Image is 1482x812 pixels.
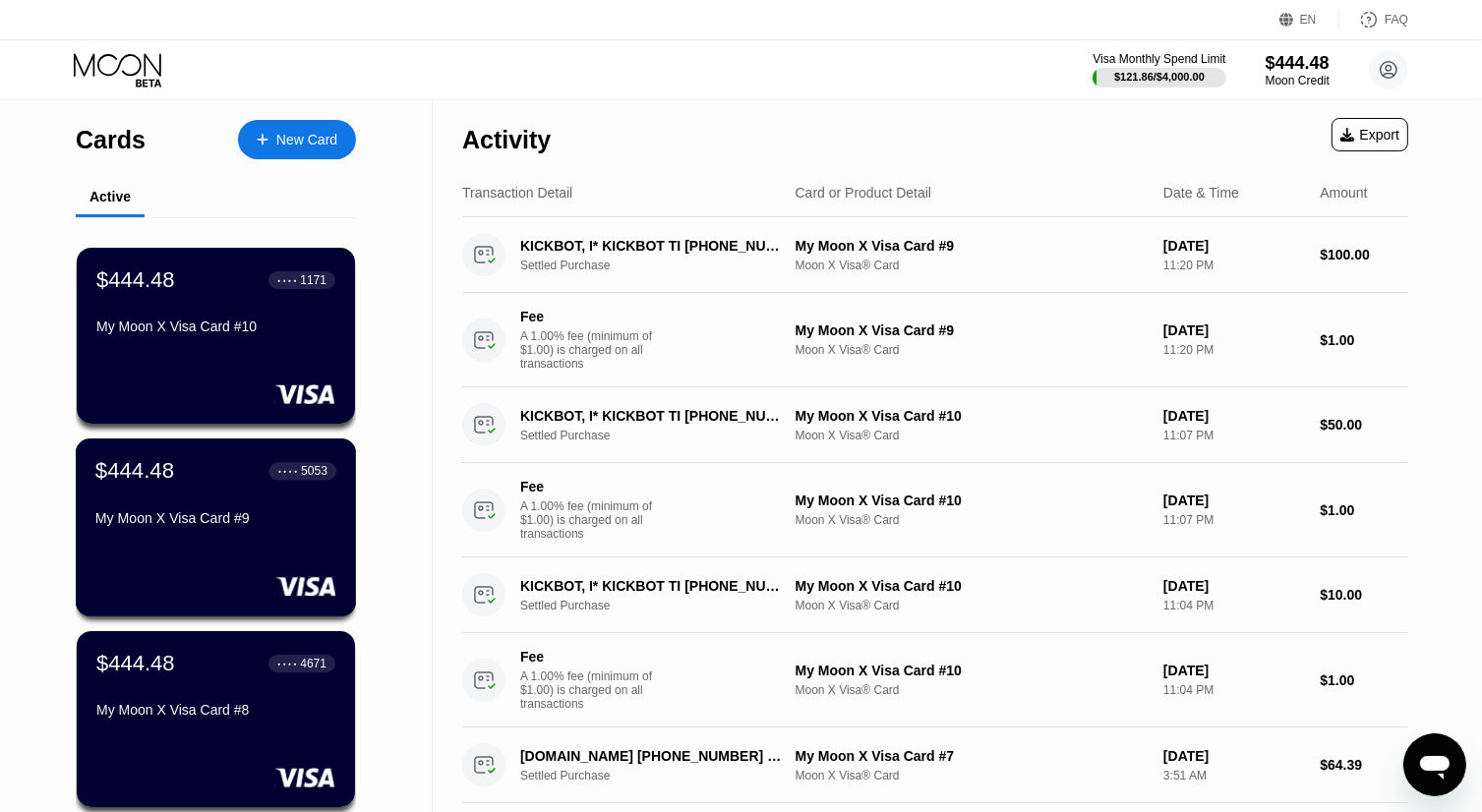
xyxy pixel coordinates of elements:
[1266,74,1330,87] div: Moon Credit
[520,259,805,272] div: Settled Purchase
[301,464,327,478] div: 5053
[796,513,1148,527] div: Moon X Visa® Card
[462,727,1408,803] div: [DOMAIN_NAME] [PHONE_NUMBER] USSettled PurchaseMy Moon X Visa Card #7Moon X Visa® Card[DATE]3:51 ...
[520,238,786,254] div: KICKBOT, I* KICKBOT TI [PHONE_NUMBER] US
[520,329,668,371] div: A 1.00% fee (minimum of $1.00) is charged on all transactions
[1114,71,1205,83] div: $121.86 / $4,000.00
[1339,10,1408,29] div: FAQ
[1163,748,1304,764] div: [DATE]
[1093,52,1225,66] div: Visa Monthly Spend Limit
[520,669,668,711] div: A 1.00% fee (minimum of $1.00) is charged on all transactions
[77,439,355,615] div: $444.48● ● ● ●5053My Moon X Visa Card #9
[462,293,1408,387] div: FeeA 1.00% fee (minimum of $1.00) is charged on all transactionsMy Moon X Visa Card #9Moon X Visa...
[96,702,335,718] div: My Moon X Visa Card #8
[796,493,1148,508] div: My Moon X Visa Card #10
[1163,599,1304,612] div: 11:04 PM
[1385,13,1408,27] div: FAQ
[1266,53,1330,74] div: $444.48
[796,429,1148,442] div: Moon X Visa® Card
[1163,322,1304,338] div: [DATE]
[77,631,355,807] div: $444.48● ● ● ●4671My Moon X Visa Card #8
[238,120,356,159] div: New Card
[1320,672,1408,688] div: $1.00
[1163,683,1304,697] div: 11:04 PM
[1163,408,1304,424] div: [DATE]
[796,683,1148,697] div: Moon X Visa® Card
[796,599,1148,612] div: Moon X Visa® Card
[1163,238,1304,254] div: [DATE]
[796,408,1148,424] div: My Moon X Visa Card #10
[796,185,932,201] div: Card or Product Detail
[1163,513,1304,527] div: 11:07 PM
[1332,118,1408,151] div: Export
[89,189,131,204] div: Active
[796,259,1148,272] div: Moon X Visa® Card
[1300,13,1317,27] div: EN
[796,238,1148,254] div: My Moon X Visa Card #9
[95,510,336,526] div: My Moon X Visa Card #9
[520,499,668,541] div: A 1.00% fee (minimum of $1.00) is charged on all transactions
[462,557,1408,633] div: KICKBOT, I* KICKBOT TI [PHONE_NUMBER] USSettled PurchaseMy Moon X Visa Card #10Moon X Visa® Card[...
[77,248,355,424] div: $444.48● ● ● ●1171My Moon X Visa Card #10
[796,769,1148,783] div: Moon X Visa® Card
[1320,587,1408,603] div: $10.00
[276,132,337,148] div: New Card
[96,319,335,334] div: My Moon X Visa Card #10
[95,458,174,484] div: $444.48
[1163,185,1239,201] div: Date & Time
[1163,663,1304,678] div: [DATE]
[96,651,175,676] div: $444.48
[1279,10,1339,29] div: EN
[1163,259,1304,272] div: 11:20 PM
[520,769,805,783] div: Settled Purchase
[462,185,572,201] div: Transaction Detail
[1163,769,1304,783] div: 3:51 AM
[96,267,175,293] div: $444.48
[1320,417,1408,433] div: $50.00
[277,661,297,667] div: ● ● ● ●
[1320,185,1367,201] div: Amount
[796,343,1148,357] div: Moon X Visa® Card
[462,387,1408,463] div: KICKBOT, I* KICKBOT TI [PHONE_NUMBER] USSettled PurchaseMy Moon X Visa Card #10Moon X Visa® Card[...
[76,126,146,154] div: Cards
[1320,502,1408,518] div: $1.00
[520,309,658,324] div: Fee
[1163,493,1304,508] div: [DATE]
[796,578,1148,594] div: My Moon X Visa Card #10
[796,663,1148,678] div: My Moon X Visa Card #10
[520,599,805,612] div: Settled Purchase
[1093,52,1225,87] div: Visa Monthly Spend Limit$121.86/$4,000.00
[300,657,326,670] div: 4671
[1403,733,1466,796] iframe: Button to launch messaging window
[520,479,658,494] div: Fee
[1340,127,1399,143] div: Export
[1320,247,1408,262] div: $100.00
[462,463,1408,557] div: FeeA 1.00% fee (minimum of $1.00) is charged on all transactionsMy Moon X Visa Card #10Moon X Vis...
[1266,53,1330,87] div: $444.48Moon Credit
[278,468,298,474] div: ● ● ● ●
[462,633,1408,727] div: FeeA 1.00% fee (minimum of $1.00) is charged on all transactionsMy Moon X Visa Card #10Moon X Vis...
[300,273,326,287] div: 1171
[1163,343,1304,357] div: 11:20 PM
[520,748,786,764] div: [DOMAIN_NAME] [PHONE_NUMBER] US
[520,429,805,442] div: Settled Purchase
[462,126,551,154] div: Activity
[1163,429,1304,442] div: 11:07 PM
[796,748,1148,764] div: My Moon X Visa Card #7
[277,277,297,283] div: ● ● ● ●
[520,649,658,665] div: Fee
[520,578,786,594] div: KICKBOT, I* KICKBOT TI [PHONE_NUMBER] US
[520,408,786,424] div: KICKBOT, I* KICKBOT TI [PHONE_NUMBER] US
[1320,757,1408,773] div: $64.39
[462,217,1408,293] div: KICKBOT, I* KICKBOT TI [PHONE_NUMBER] USSettled PurchaseMy Moon X Visa Card #9Moon X Visa® Card[D...
[1163,578,1304,594] div: [DATE]
[796,322,1148,338] div: My Moon X Visa Card #9
[1320,332,1408,348] div: $1.00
